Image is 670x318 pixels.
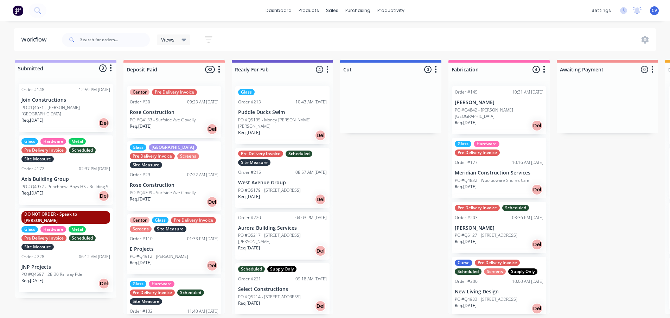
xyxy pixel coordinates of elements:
[455,205,500,211] div: Pre Delivery Invoice
[315,130,326,141] div: Del
[206,260,218,271] div: Del
[177,290,204,296] div: Scheduled
[512,89,543,95] div: 10:31 AM [DATE]
[154,226,186,232] div: Site Measure
[21,166,44,172] div: Order #172
[80,33,150,47] input: Search for orders...
[475,260,520,266] div: Pre Delivery Invoice
[315,245,326,256] div: Del
[238,300,260,306] p: Req. [DATE]
[238,232,327,245] p: PO #Q5217 - [STREET_ADDRESS][PERSON_NAME]
[187,308,218,314] div: 11:40 AM [DATE]
[21,138,38,145] div: Glass
[21,226,38,233] div: Glass
[69,226,86,233] div: Metal
[452,86,546,134] div: Order #14510:31 AM [DATE][PERSON_NAME]PO #Q4842 - [PERSON_NAME][GEOGRAPHIC_DATA]Req.[DATE]Del
[238,245,260,251] p: Req. [DATE]
[455,100,543,106] p: [PERSON_NAME]
[286,151,312,157] div: Scheduled
[161,36,174,43] span: Views
[69,138,86,145] div: Metal
[295,215,327,221] div: 04:03 PM [DATE]
[21,117,43,123] p: Req. [DATE]
[315,300,326,312] div: Del
[130,236,153,242] div: Order #110
[295,169,327,176] div: 08:57 AM [DATE]
[455,120,477,126] p: Req. [DATE]
[323,5,342,16] div: sales
[149,144,197,151] div: [GEOGRAPHIC_DATA]
[295,5,323,16] div: products
[502,205,529,211] div: Scheduled
[652,7,657,14] span: CV
[187,236,218,242] div: 01:33 PM [DATE]
[21,244,54,250] div: Site Measure
[21,211,110,224] div: DO NOT ORDER - Speak to [PERSON_NAME]
[235,263,330,315] div: ScheduledSupply OnlyOrder #22109:18 AM [DATE]Select ConstructionsPO #Q5214 - [STREET_ADDRESS]Req....
[130,281,146,287] div: Glass
[21,147,66,153] div: Pre Delivery Invoice
[206,196,218,208] div: Del
[40,138,66,145] div: Hardware
[238,99,261,105] div: Order #213
[98,278,109,289] div: Del
[130,117,196,123] p: PO #Q4133 - Surfside Ave Clovelly
[130,290,175,296] div: Pre Delivery Invoice
[187,99,218,105] div: 09:23 AM [DATE]
[238,169,261,176] div: Order #215
[508,268,537,275] div: Supply Only
[130,298,162,305] div: Site Measure
[455,296,517,303] p: PO #Q4983 - [STREET_ADDRESS]
[238,276,261,282] div: Order #221
[130,253,188,260] p: PO #Q4912 - [PERSON_NAME]
[69,235,96,241] div: Scheduled
[342,5,374,16] div: purchasing
[455,289,543,295] p: New Living Design
[531,239,543,250] div: Del
[238,89,255,95] div: Glass
[295,276,327,282] div: 09:18 AM [DATE]
[187,172,218,178] div: 07:22 AM [DATE]
[455,215,478,221] div: Order #203
[21,87,44,93] div: Order #148
[130,308,153,314] div: Order #132
[238,151,283,157] div: Pre Delivery Invoice
[238,215,261,221] div: Order #220
[238,294,301,300] p: PO #Q5214 - [STREET_ADDRESS]
[374,5,408,16] div: productivity
[130,226,152,232] div: Screens
[21,184,108,190] p: PO #Q4972 - Punchbowl Boys HS - Building S
[19,84,113,132] div: Order #14812:59 PM [DATE]Join ConstructionsPO #Q4631 - [PERSON_NAME][GEOGRAPHIC_DATA]Req.[DATE]Del
[127,214,221,275] div: CentorGlassPre Delivery InvoiceScreensSite MeasureOrder #11001:33 PM [DATE]E ProjectsPO #Q4912 - ...
[40,226,66,233] div: Hardware
[455,107,543,120] p: PO #Q4842 - [PERSON_NAME][GEOGRAPHIC_DATA]
[455,177,529,184] p: PO #Q4832 - Woolooware Shores Cafe
[21,36,50,44] div: Workflow
[455,170,543,176] p: Meridian Construction Services
[512,159,543,166] div: 10:16 AM [DATE]
[130,162,162,168] div: Site Measure
[235,212,330,260] div: Order #22004:03 PM [DATE]Aurora Building ServicesPO #Q5217 - [STREET_ADDRESS][PERSON_NAME]Req.[DA...
[512,278,543,285] div: 10:00 AM [DATE]
[455,150,500,156] div: Pre Delivery Invoice
[98,190,109,202] div: Del
[21,104,110,117] p: PO #Q4631 - [PERSON_NAME][GEOGRAPHIC_DATA]
[452,257,546,317] div: CurvePre Delivery InvoiceScheduledScreensSupply OnlyOrder #20610:00 AM [DATE]New Living DesignPO ...
[130,172,150,178] div: Order #29
[130,217,149,223] div: Centor
[130,123,152,129] p: Req. [DATE]
[206,123,218,135] div: Del
[13,5,23,16] img: Factory
[79,254,110,260] div: 06:12 AM [DATE]
[455,141,471,147] div: Glass
[79,166,110,172] div: 02:37 PM [DATE]
[130,246,218,252] p: E Projects
[452,138,546,198] div: GlassHardwarePre Delivery InvoiceOrder #17710:16 AM [DATE]Meridian Construction ServicesPO #Q4832...
[21,176,110,182] p: Axis Building Group
[531,184,543,195] div: Del
[152,89,197,95] div: Pre Delivery Invoice
[484,268,506,275] div: Screens
[21,278,43,284] p: Req. [DATE]
[130,190,196,196] p: PO #Q4799 - Surfside Ave Clovelly
[171,217,216,223] div: Pre Delivery Invoice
